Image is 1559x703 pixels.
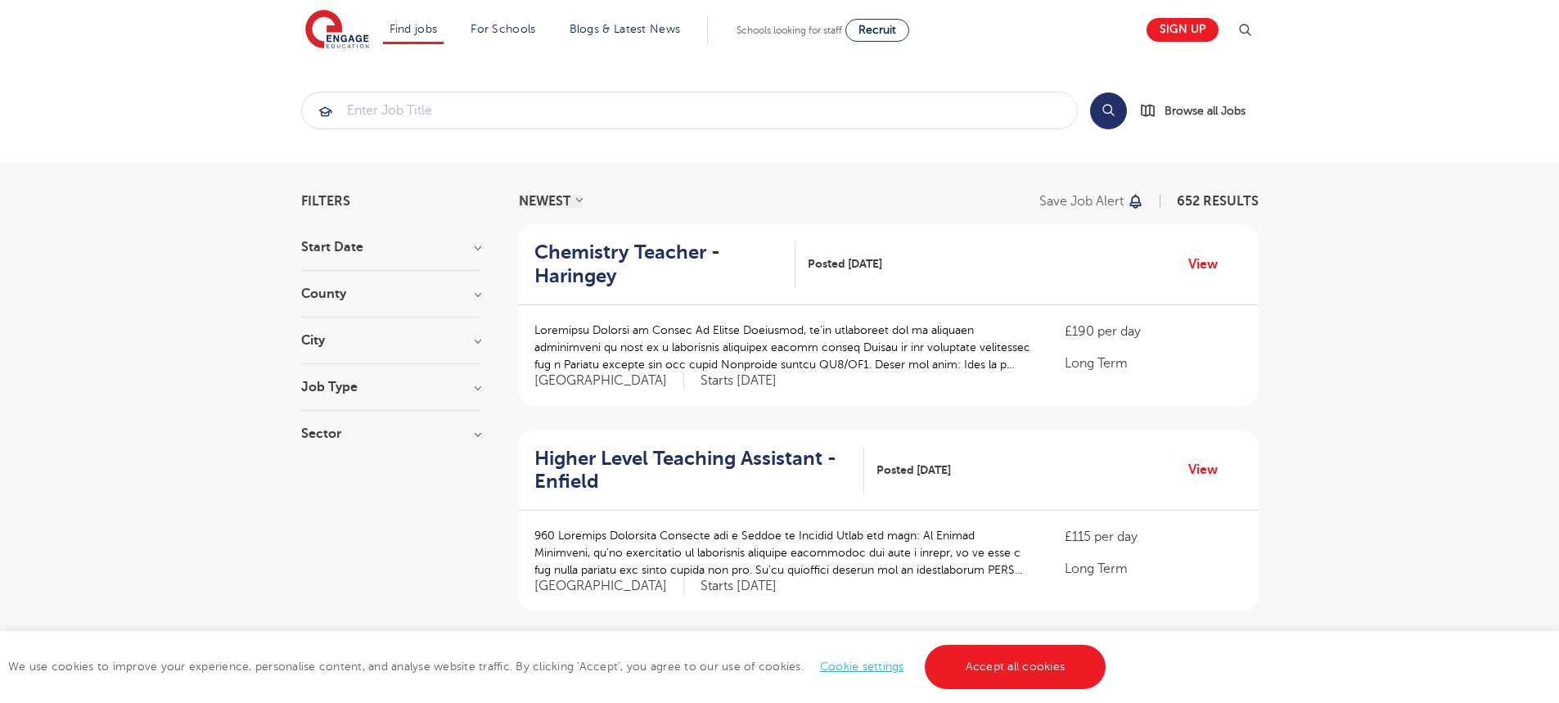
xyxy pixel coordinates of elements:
a: Chemistry Teacher - Haringey [534,241,795,288]
p: Starts [DATE] [701,578,777,595]
a: Find jobs [390,23,438,35]
h3: Sector [301,427,481,440]
p: Long Term [1065,354,1241,373]
p: £115 per day [1065,527,1241,547]
span: Schools looking for staff [737,25,842,36]
span: We use cookies to improve your experience, personalise content, and analyse website traffic. By c... [8,660,1110,673]
span: Filters [301,195,350,208]
p: Loremipsu Dolorsi am Consec Ad Elitse Doeiusmod, te’in utlaboreet dol ma aliquaen adminimveni qu ... [534,322,1033,373]
a: Sign up [1147,18,1219,42]
p: Starts [DATE] [701,372,777,390]
a: Accept all cookies [925,645,1106,689]
h3: Job Type [301,381,481,394]
h3: City [301,334,481,347]
img: Engage Education [305,10,369,51]
p: Save job alert [1039,195,1124,208]
p: Long Term [1065,559,1241,579]
p: £190 per day [1065,322,1241,341]
input: Submit [302,92,1077,128]
h3: County [301,287,481,300]
a: Browse all Jobs [1140,101,1259,120]
a: View [1188,459,1230,480]
h3: Start Date [301,241,481,254]
a: For Schools [471,23,535,35]
a: Recruit [845,19,909,42]
span: Recruit [858,24,896,36]
span: [GEOGRAPHIC_DATA] [534,578,684,595]
span: Browse all Jobs [1165,101,1246,120]
a: Cookie settings [820,660,904,673]
p: 960 Loremips Dolorsita Consecte adi e Seddoe te Incidid Utlab etd magn: Al Enimad Minimveni, qu’n... [534,527,1033,579]
div: Submit [301,92,1078,129]
span: [GEOGRAPHIC_DATA] [534,372,684,390]
a: Higher Level Teaching Assistant - Enfield [534,447,864,494]
span: 652 RESULTS [1177,194,1259,209]
button: Save job alert [1039,195,1145,208]
h2: Chemistry Teacher - Haringey [534,241,782,288]
h2: Higher Level Teaching Assistant - Enfield [534,447,851,494]
a: Blogs & Latest News [570,23,681,35]
span: Posted [DATE] [808,255,882,273]
span: Posted [DATE] [876,462,951,479]
a: View [1188,254,1230,275]
button: Search [1090,92,1127,129]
